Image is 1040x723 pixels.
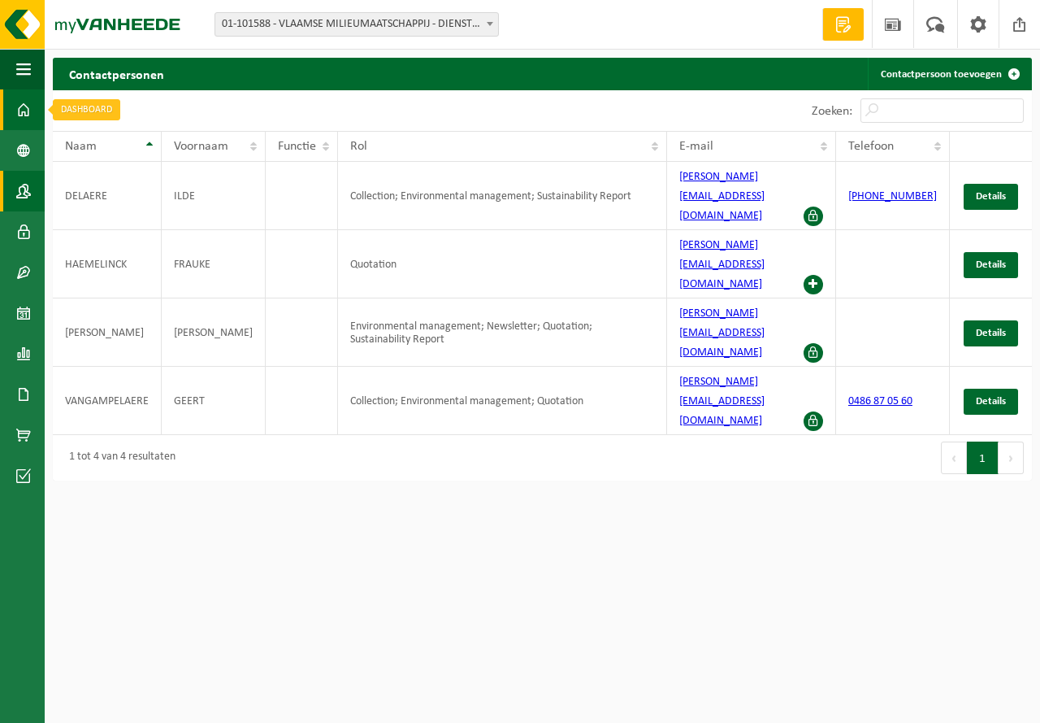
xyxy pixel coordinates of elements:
td: ILDE [162,162,266,230]
a: Details [964,389,1018,415]
button: 1 [967,442,999,474]
button: Next [999,442,1024,474]
td: Environmental management; Newsletter; Quotation; Sustainability Report [338,298,667,367]
span: Rol [350,140,367,153]
div: 1 tot 4 van 4 resultaten [61,443,175,473]
td: [PERSON_NAME] [53,298,162,367]
a: 0486 87 05 60 [848,395,912,407]
td: FRAUKE [162,230,266,298]
a: [PERSON_NAME][EMAIL_ADDRESS][DOMAIN_NAME] [679,171,765,222]
span: Voornaam [174,140,228,153]
td: GEERT [162,367,266,435]
span: Telefoon [848,140,894,153]
a: [PERSON_NAME][EMAIL_ADDRESS][DOMAIN_NAME] [679,376,765,427]
a: [PERSON_NAME][EMAIL_ADDRESS][DOMAIN_NAME] [679,239,765,290]
span: Details [976,259,1006,270]
a: Details [964,252,1018,278]
label: Zoeken: [812,105,852,118]
button: Previous [941,442,967,474]
td: DELAERE [53,162,162,230]
h2: Contactpersonen [53,58,180,89]
span: 01-101588 - VLAAMSE MILIEUMAATSCHAPPIJ - DIENST LABORATORIUM - SINT-DENIJS-WESTREM [215,13,498,36]
td: Quotation [338,230,667,298]
span: 01-101588 - VLAAMSE MILIEUMAATSCHAPPIJ - DIENST LABORATORIUM - SINT-DENIJS-WESTREM [214,12,499,37]
a: [PHONE_NUMBER] [848,190,937,203]
span: Functie [278,140,316,153]
a: Details [964,320,1018,346]
td: [PERSON_NAME] [162,298,266,367]
span: Details [976,328,1006,338]
td: Collection; Environmental management; Sustainability Report [338,162,667,230]
span: Details [976,191,1006,202]
span: Details [976,396,1006,407]
a: [PERSON_NAME][EMAIL_ADDRESS][DOMAIN_NAME] [679,307,765,359]
td: Collection; Environmental management; Quotation [338,367,667,435]
span: Naam [65,140,97,153]
a: Details [964,184,1018,210]
td: VANGAMPELAERE [53,367,162,435]
span: E-mail [679,140,713,153]
a: Contactpersoon toevoegen [868,58,1030,90]
td: HAEMELINCK [53,230,162,298]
